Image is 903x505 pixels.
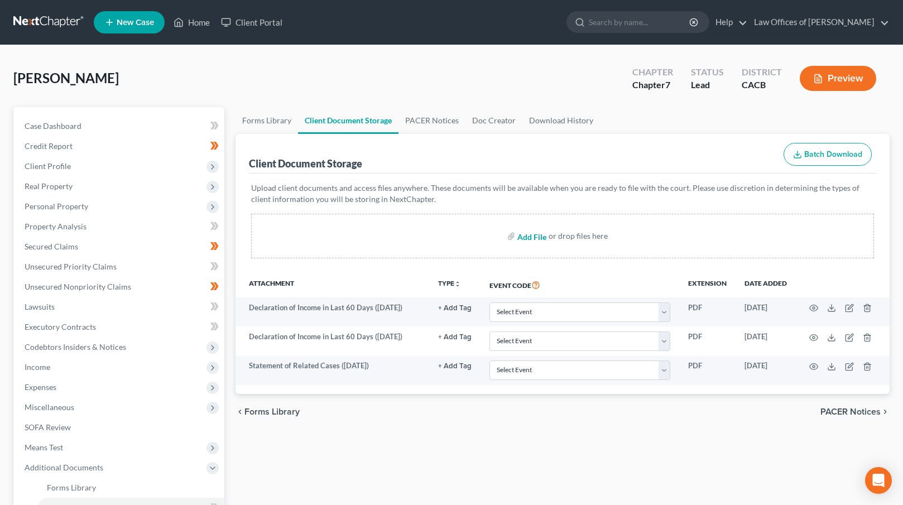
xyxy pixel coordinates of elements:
[251,182,875,205] p: Upload client documents and access files anywhere. These documents will be available when you are...
[710,12,747,32] a: Help
[665,79,670,90] span: 7
[47,483,96,492] span: Forms Library
[632,66,673,79] div: Chapter
[438,363,472,370] button: + Add Tag
[16,297,224,317] a: Lawsuits
[25,362,50,372] span: Income
[16,136,224,156] a: Credit Report
[742,66,782,79] div: District
[438,334,472,341] button: + Add Tag
[25,463,103,472] span: Additional Documents
[244,407,300,416] span: Forms Library
[438,360,472,371] a: + Add Tag
[465,107,522,134] a: Doc Creator
[454,281,461,287] i: unfold_more
[236,326,430,355] td: Declaration of Income in Last 60 Days ([DATE])
[16,217,224,237] a: Property Analysis
[25,262,117,271] span: Unsecured Priority Claims
[632,79,673,92] div: Chapter
[881,407,890,416] i: chevron_right
[691,66,724,79] div: Status
[804,150,862,159] span: Batch Download
[736,356,796,385] td: [DATE]
[38,478,224,498] a: Forms Library
[16,257,224,277] a: Unsecured Priority Claims
[481,272,679,297] th: Event Code
[748,12,889,32] a: Law Offices of [PERSON_NAME]
[736,272,796,297] th: Date added
[865,467,892,494] div: Open Intercom Messenger
[13,70,119,86] span: [PERSON_NAME]
[25,282,131,291] span: Unsecured Nonpriority Claims
[236,107,298,134] a: Forms Library
[25,222,87,231] span: Property Analysis
[736,297,796,326] td: [DATE]
[236,356,430,385] td: Statement of Related Cases ([DATE])
[742,79,782,92] div: CACB
[16,417,224,437] a: SOFA Review
[16,277,224,297] a: Unsecured Nonpriority Claims
[25,382,56,392] span: Expenses
[438,280,461,287] button: TYPEunfold_more
[16,317,224,337] a: Executory Contracts
[16,237,224,257] a: Secured Claims
[298,107,398,134] a: Client Document Storage
[25,181,73,191] span: Real Property
[25,443,63,452] span: Means Test
[168,12,215,32] a: Home
[679,326,736,355] td: PDF
[800,66,876,91] button: Preview
[25,402,74,412] span: Miscellaneous
[438,305,472,312] button: + Add Tag
[438,302,472,313] a: + Add Tag
[236,297,430,326] td: Declaration of Income in Last 60 Days ([DATE])
[691,79,724,92] div: Lead
[16,116,224,136] a: Case Dashboard
[398,107,465,134] a: PACER Notices
[679,272,736,297] th: Extension
[25,201,88,211] span: Personal Property
[25,422,71,432] span: SOFA Review
[522,107,600,134] a: Download History
[679,356,736,385] td: PDF
[117,18,154,27] span: New Case
[236,272,430,297] th: Attachment
[589,12,691,32] input: Search by name...
[549,230,608,242] div: or drop files here
[679,297,736,326] td: PDF
[236,407,244,416] i: chevron_left
[236,407,300,416] button: chevron_left Forms Library
[25,141,73,151] span: Credit Report
[25,342,126,352] span: Codebtors Insiders & Notices
[784,143,872,166] button: Batch Download
[438,331,472,342] a: + Add Tag
[25,322,96,331] span: Executory Contracts
[25,121,81,131] span: Case Dashboard
[820,407,890,416] button: PACER Notices chevron_right
[25,302,55,311] span: Lawsuits
[25,161,71,171] span: Client Profile
[215,12,288,32] a: Client Portal
[820,407,881,416] span: PACER Notices
[25,242,78,251] span: Secured Claims
[249,157,362,170] div: Client Document Storage
[736,326,796,355] td: [DATE]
